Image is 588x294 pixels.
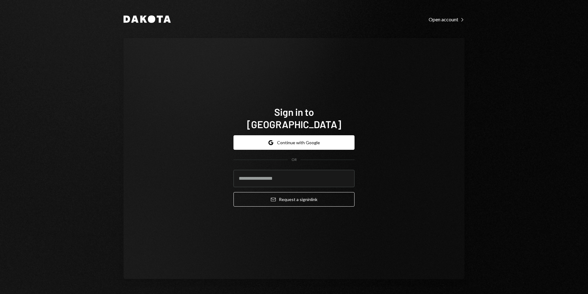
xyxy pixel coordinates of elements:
[292,157,297,162] div: OR
[429,16,464,23] a: Open account
[233,192,355,207] button: Request a signinlink
[233,135,355,150] button: Continue with Google
[233,106,355,130] h1: Sign in to [GEOGRAPHIC_DATA]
